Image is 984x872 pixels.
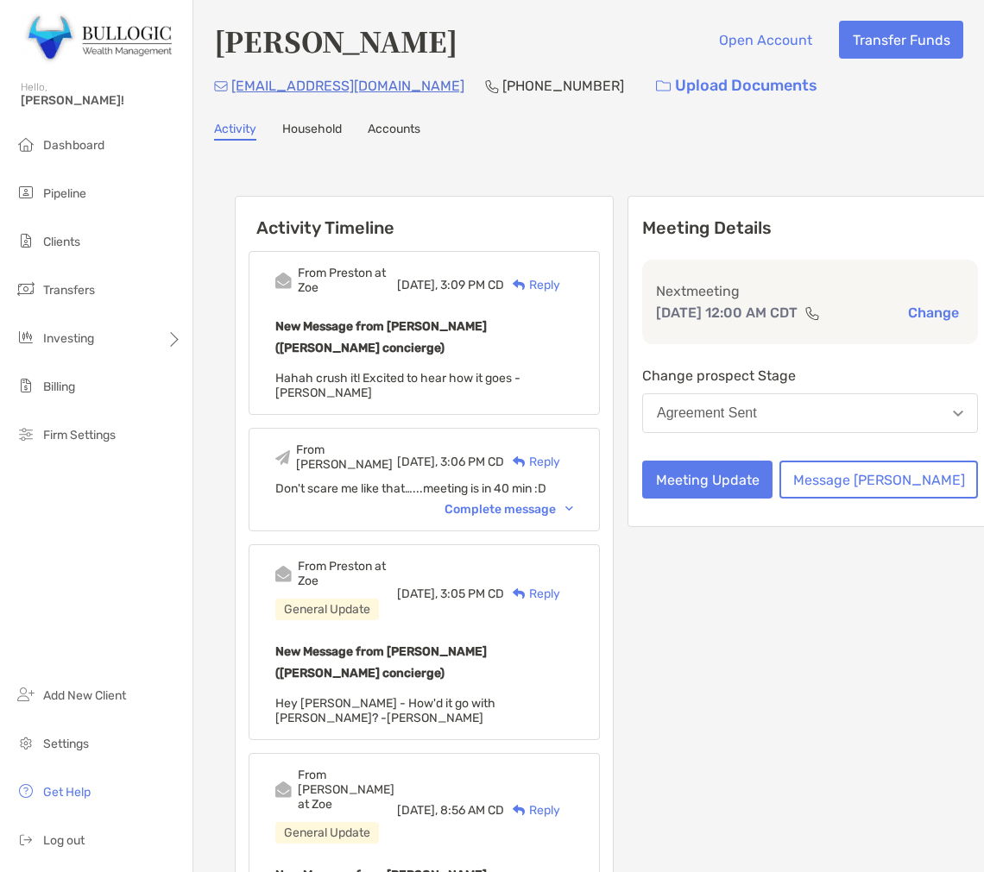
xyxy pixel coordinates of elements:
[397,587,438,601] span: [DATE],
[440,278,504,292] span: 3:09 PM CD
[43,737,89,751] span: Settings
[296,442,397,472] div: From [PERSON_NAME]
[275,644,487,681] b: New Message from [PERSON_NAME] ([PERSON_NAME] concierge)
[16,182,36,203] img: pipeline icon
[275,371,520,400] span: Hahah crush it! Excited to hear how it goes -[PERSON_NAME]
[16,134,36,154] img: dashboard icon
[779,461,978,499] button: Message [PERSON_NAME]
[282,122,342,141] a: Household
[43,785,91,800] span: Get Help
[214,122,256,141] a: Activity
[440,803,504,818] span: 8:56 AM CD
[397,278,438,292] span: [DATE],
[903,304,964,322] button: Change
[43,380,75,394] span: Billing
[43,833,85,848] span: Log out
[275,599,379,620] div: General Update
[657,405,757,421] div: Agreement Sent
[645,67,829,104] a: Upload Documents
[214,21,457,60] h4: [PERSON_NAME]
[16,829,36,850] img: logout icon
[275,319,487,355] b: New Message from [PERSON_NAME] ([PERSON_NAME] concierge)
[298,559,397,588] div: From Preston at Zoe
[953,411,963,417] img: Open dropdown arrow
[43,331,94,346] span: Investing
[804,306,820,320] img: communication type
[440,455,504,469] span: 3:06 PM CD
[656,280,964,302] p: Next meeting
[236,197,613,238] h6: Activity Timeline
[16,375,36,396] img: billing icon
[231,75,464,97] p: [EMAIL_ADDRESS][DOMAIN_NAME]
[275,822,379,844] div: General Update
[275,450,290,465] img: Event icon
[43,235,80,249] span: Clients
[397,455,438,469] span: [DATE],
[16,732,36,753] img: settings icon
[16,327,36,348] img: investing icon
[43,138,104,153] span: Dashboard
[16,781,36,801] img: get-help icon
[513,588,526,599] img: Reply icon
[705,21,825,59] button: Open Account
[565,506,573,511] img: Chevron icon
[298,266,397,295] div: From Preston at Zoe
[504,801,560,819] div: Reply
[21,93,182,108] span: [PERSON_NAME]!
[642,217,978,239] p: Meeting Details
[513,279,526,291] img: Reply icon
[642,365,978,386] p: Change prospect Stage
[43,283,95,298] span: Transfers
[21,7,172,69] img: Zoe Logo
[504,276,560,294] div: Reply
[16,684,36,705] img: add_new_client icon
[214,81,228,91] img: Email Icon
[656,80,671,92] img: button icon
[368,122,420,141] a: Accounts
[43,428,116,442] span: Firm Settings
[43,688,126,703] span: Add New Client
[16,230,36,251] img: clients icon
[440,587,504,601] span: 3:05 PM CD
[504,585,560,603] div: Reply
[275,481,573,496] div: Don't scare me like that…...meeting is in 40 min :D
[275,696,495,725] span: Hey [PERSON_NAME] - How'd it go with [PERSON_NAME]? -[PERSON_NAME]
[275,566,292,582] img: Event icon
[485,79,499,93] img: Phone Icon
[445,502,573,517] div: Complete message
[16,279,36,299] img: transfers icon
[642,393,978,433] button: Agreement Sent
[43,186,86,201] span: Pipeline
[502,75,624,97] p: [PHONE_NUMBER]
[275,781,292,798] img: Event icon
[298,768,397,812] div: From [PERSON_NAME] at Zoe
[397,803,438,818] span: [DATE],
[642,461,773,499] button: Meeting Update
[839,21,963,59] button: Transfer Funds
[513,805,526,816] img: Reply icon
[504,453,560,471] div: Reply
[275,273,292,289] img: Event icon
[513,456,526,467] img: Reply icon
[16,423,36,444] img: firm-settings icon
[656,302,798,323] p: [DATE] 12:00 AM CDT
